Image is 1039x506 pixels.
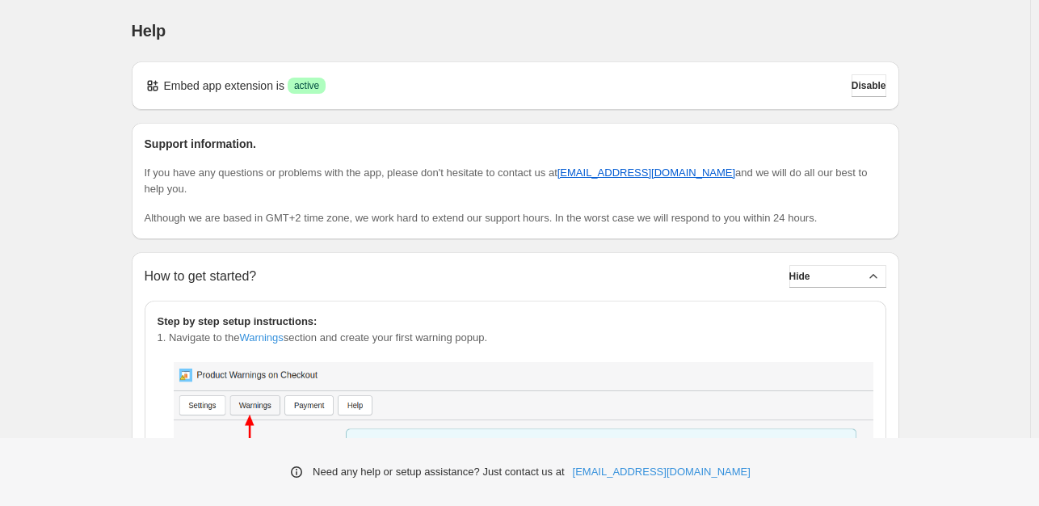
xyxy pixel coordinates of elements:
span: active [294,79,319,92]
span: Disable [852,79,886,92]
span: Help [132,22,166,40]
h2: Support information. [145,136,886,152]
a: Warnings [239,331,283,344]
strong: Step by step setup instructions: [158,315,318,327]
span: Hide [789,270,810,283]
p: Embed app extension is [164,78,284,94]
button: Hide [789,265,886,288]
h2: How to get started? [145,268,257,284]
a: [EMAIL_ADDRESS][DOMAIN_NAME] [573,464,751,480]
p: If you have any questions or problems with the app, please don't hesitate to contact us at and we... [145,165,886,197]
a: [EMAIL_ADDRESS][DOMAIN_NAME] [557,167,735,179]
button: Disable [852,74,886,97]
p: Although we are based in GMT+2 time zone, we work hard to extend our support hours. In the worst ... [145,210,886,226]
p: 1. Navigate to the section and create your first warning popup. [158,330,873,346]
